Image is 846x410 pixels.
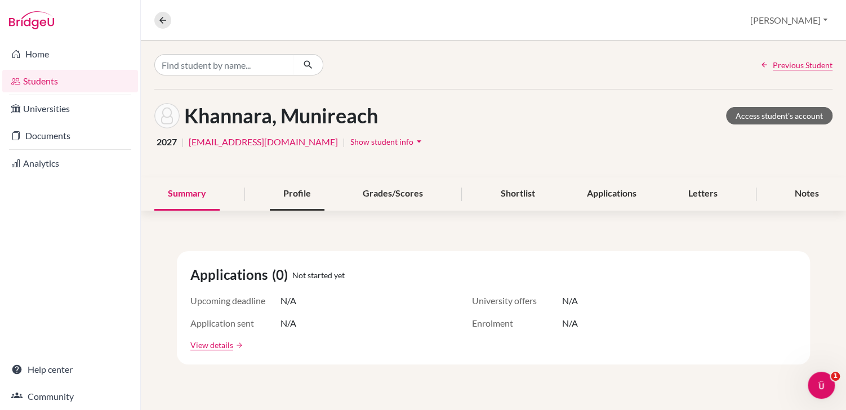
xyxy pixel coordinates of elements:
[190,317,280,330] span: Application sent
[2,43,138,65] a: Home
[190,265,272,285] span: Applications
[745,10,832,31] button: [PERSON_NAME]
[270,177,324,211] div: Profile
[675,177,731,211] div: Letters
[154,103,180,128] img: Munireach Khannara's avatar
[831,372,840,381] span: 1
[487,177,549,211] div: Shortlist
[154,54,294,75] input: Find student by name...
[292,269,345,281] span: Not started yet
[773,59,832,71] span: Previous Student
[9,11,54,29] img: Bridge-U
[190,294,280,307] span: Upcoming deadline
[760,59,832,71] a: Previous Student
[562,294,578,307] span: N/A
[726,107,832,124] a: Access student's account
[190,339,233,351] a: View details
[349,177,437,211] div: Grades/Scores
[413,136,425,147] i: arrow_drop_down
[181,135,184,149] span: |
[272,265,292,285] span: (0)
[2,358,138,381] a: Help center
[350,137,413,146] span: Show student info
[2,152,138,175] a: Analytics
[233,341,243,349] a: arrow_forward
[562,317,578,330] span: N/A
[280,294,296,307] span: N/A
[781,177,832,211] div: Notes
[2,70,138,92] a: Students
[280,317,296,330] span: N/A
[808,372,835,399] iframe: Intercom live chat
[157,135,177,149] span: 2027
[472,317,562,330] span: Enrolment
[189,135,338,149] a: [EMAIL_ADDRESS][DOMAIN_NAME]
[184,104,378,128] h1: Khannara, Munireach
[350,133,425,150] button: Show student infoarrow_drop_down
[472,294,562,307] span: University offers
[2,385,138,408] a: Community
[2,97,138,120] a: Universities
[2,124,138,147] a: Documents
[573,177,650,211] div: Applications
[342,135,345,149] span: |
[154,177,220,211] div: Summary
